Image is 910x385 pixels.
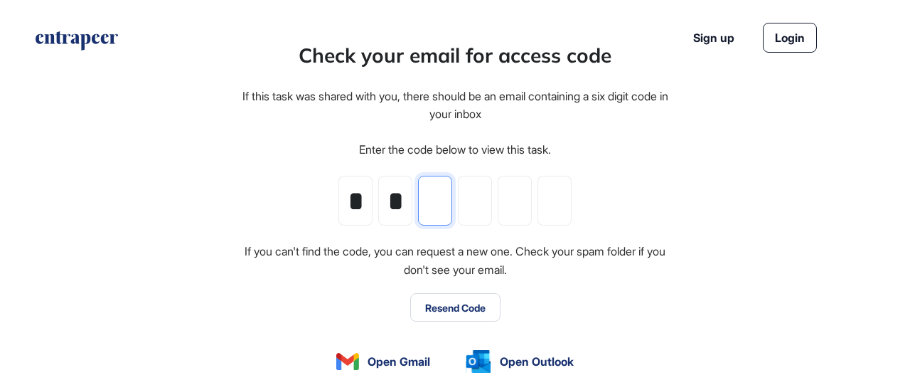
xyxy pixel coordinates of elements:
a: Open Gmail [336,353,430,370]
div: If you can't find the code, you can request a new one. Check your spam folder if you don't see yo... [240,243,670,279]
button: Resend Code [410,293,500,322]
a: Sign up [693,29,734,46]
a: Login [763,23,817,53]
span: Open Outlook [500,353,574,370]
a: Open Outlook [466,350,574,373]
div: If this task was shared with you, there should be an email containing a six digit code in your inbox [240,88,670,124]
span: Open Gmail [368,353,430,370]
div: Enter the code below to view this task. [359,141,551,159]
a: entrapeer-logo [34,31,119,56]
